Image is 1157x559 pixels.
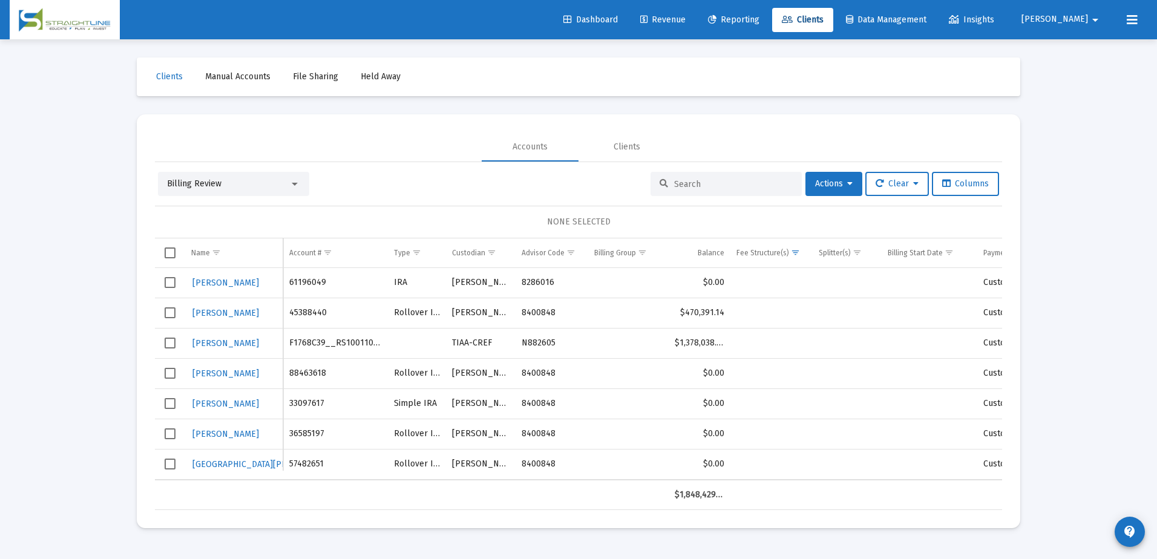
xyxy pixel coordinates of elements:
span: Clear [876,178,919,189]
mat-icon: arrow_drop_down [1088,8,1103,32]
div: Custodian billed [983,337,1063,349]
td: N882605 [516,328,588,358]
div: Select row [165,368,175,379]
td: 8286016 [516,268,588,298]
span: Show filter options for column 'Fee Structure(s)' [791,248,800,257]
mat-icon: contact_support [1123,525,1137,539]
td: 33097617 [283,388,388,419]
span: Show filter options for column 'Account #' [323,248,332,257]
a: File Sharing [283,65,348,89]
span: Show filter options for column 'Billing Start Date' [945,248,954,257]
td: Column Type [388,238,447,267]
span: [PERSON_NAME] [192,338,259,348]
div: Custodian billed [983,397,1063,410]
div: Account # [289,248,321,258]
span: [PERSON_NAME] [1021,15,1088,25]
div: Custodian billed [983,458,1063,470]
button: [PERSON_NAME] [1007,7,1117,31]
td: Rollover IRA [388,358,447,388]
td: $470,391.14 [669,298,730,328]
td: [PERSON_NAME] [446,388,515,419]
img: Dashboard [19,8,111,32]
td: 8400848 [516,449,588,479]
span: [PERSON_NAME] [192,399,259,409]
div: Select row [165,428,175,439]
div: Data grid [155,238,1002,510]
a: Held Away [351,65,410,89]
td: $1,378,038.42 [669,328,730,358]
span: Dashboard [563,15,618,25]
td: Column Fee Structure(s) [730,238,813,267]
a: Data Management [836,8,936,32]
div: Select row [165,307,175,318]
span: [PERSON_NAME] [192,429,259,439]
td: $0.00 [669,358,730,388]
a: Insights [939,8,1004,32]
span: Show filter options for column 'Custodian' [487,248,496,257]
div: Name [191,248,210,258]
div: Payment Source [983,248,1036,258]
a: Manual Accounts [195,65,280,89]
button: [PERSON_NAME] [191,304,260,322]
td: $0.00 [669,268,730,298]
span: Revenue [640,15,686,25]
div: Custodian billed [983,276,1063,289]
span: Manual Accounts [205,71,270,82]
input: Search [674,179,793,189]
div: Custodian billed [983,307,1063,319]
a: Clients [772,8,833,32]
td: Column Billing Start Date [882,238,977,267]
span: Data Management [846,15,926,25]
td: 8400848 [516,419,588,449]
td: [PERSON_NAME] [446,419,515,449]
span: Insights [949,15,994,25]
td: Column Account # [283,238,388,267]
td: $0.00 [669,419,730,449]
td: Column Splitter(s) [813,238,882,267]
td: Column Payment Source [977,238,1069,267]
span: Actions [815,178,853,189]
span: Held Away [361,71,401,82]
td: 8400848 [516,388,588,419]
div: Select row [165,398,175,409]
div: Custodian billed [983,428,1063,440]
div: Balance [698,248,724,258]
div: NONE SELECTED [165,216,992,228]
span: File Sharing [293,71,338,82]
div: Fee Structure(s) [736,248,789,258]
a: Revenue [631,8,695,32]
td: $0.00 [669,388,730,419]
td: [PERSON_NAME] [446,298,515,328]
td: Simple IRA [388,388,447,419]
button: Clear [865,172,929,196]
div: Clients [614,141,640,153]
td: Rollover IRA [388,298,447,328]
span: Billing Review [167,178,221,189]
span: [PERSON_NAME] [192,368,259,379]
td: Column Balance [669,238,730,267]
div: Custodian [452,248,485,258]
td: 8400848 [516,358,588,388]
div: Select all [165,247,175,258]
td: F1768C39__RS1001100275 [283,328,388,358]
td: 88463618 [283,358,388,388]
td: TIAA-CREF [446,328,515,358]
div: Custodian billed [983,367,1063,379]
button: [GEOGRAPHIC_DATA][PERSON_NAME][GEOGRAPHIC_DATA] [191,456,421,473]
button: [PERSON_NAME] [191,274,260,292]
span: Show filter options for column 'Type' [412,248,421,257]
button: [PERSON_NAME] [191,365,260,382]
span: Columns [942,178,989,189]
td: Rollover IRA [388,419,447,449]
td: [PERSON_NAME] [446,449,515,479]
div: Select row [165,459,175,469]
td: 57482651 [283,449,388,479]
span: Clients [782,15,824,25]
td: 36585197 [283,419,388,449]
span: Show filter options for column 'Advisor Code' [566,248,575,257]
button: [PERSON_NAME] [191,395,260,413]
div: Billing Start Date [888,248,943,258]
div: Billing Group [594,248,636,258]
a: Clients [146,65,192,89]
button: [PERSON_NAME] [191,335,260,352]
